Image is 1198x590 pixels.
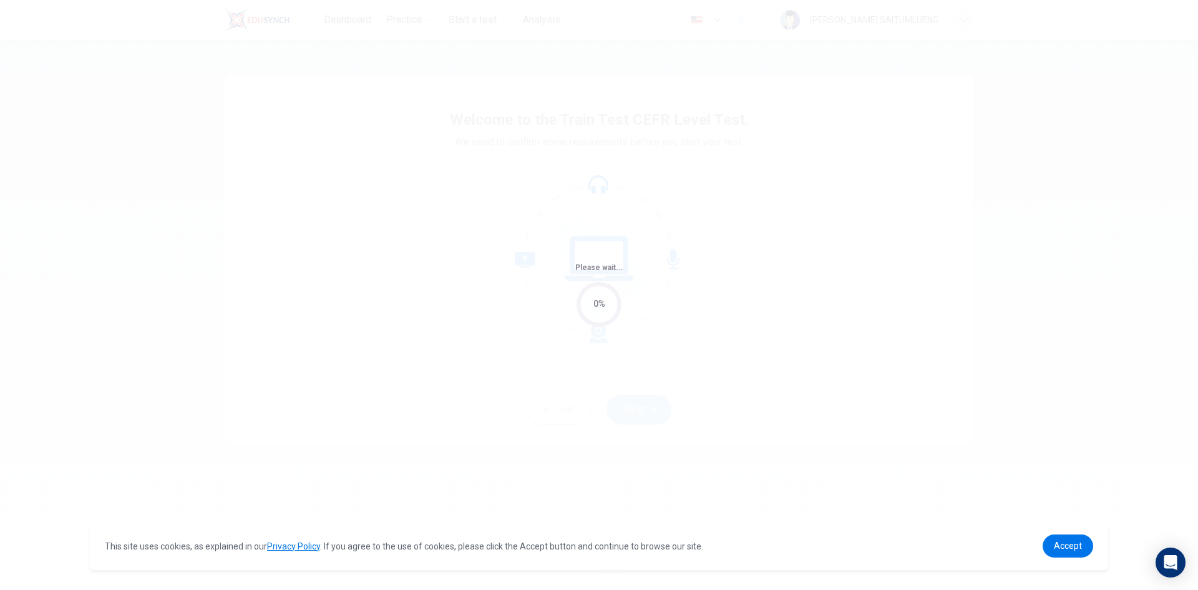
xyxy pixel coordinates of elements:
[267,541,320,551] a: Privacy Policy
[1156,548,1186,578] div: Open Intercom Messenger
[105,541,703,551] span: This site uses cookies, as explained in our . If you agree to the use of cookies, please click th...
[90,522,1108,570] div: cookieconsent
[1054,541,1082,551] span: Accept
[593,297,605,311] div: 0%
[575,263,623,272] span: Please wait...
[1043,534,1093,558] a: dismiss cookie message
